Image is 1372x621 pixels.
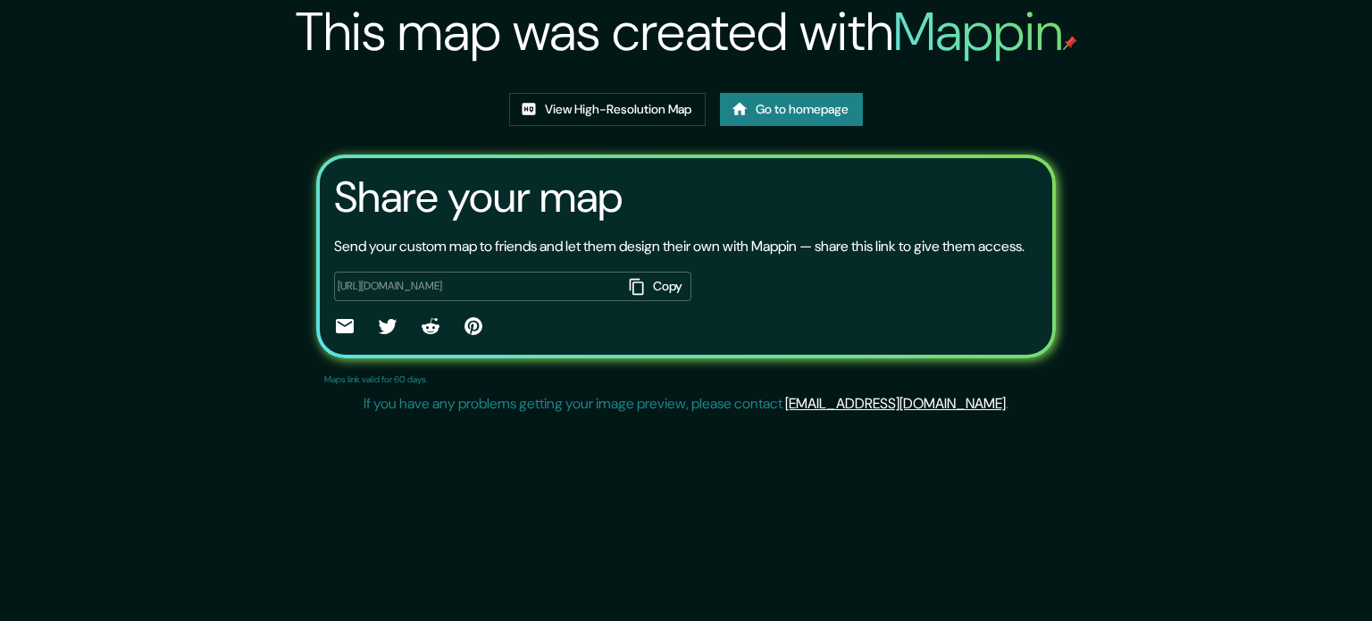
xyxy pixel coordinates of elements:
h3: Share your map [334,172,623,222]
a: [EMAIL_ADDRESS][DOMAIN_NAME] [785,394,1006,413]
p: Maps link valid for 60 days. [324,373,428,386]
a: Go to homepage [720,93,863,126]
a: View High-Resolution Map [509,93,706,126]
p: If you have any problems getting your image preview, please contact . [364,393,1008,415]
p: Send your custom map to friends and let them design their own with Mappin — share this link to gi... [334,236,1025,257]
img: mappin-pin [1063,36,1077,50]
button: Copy [622,272,691,301]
